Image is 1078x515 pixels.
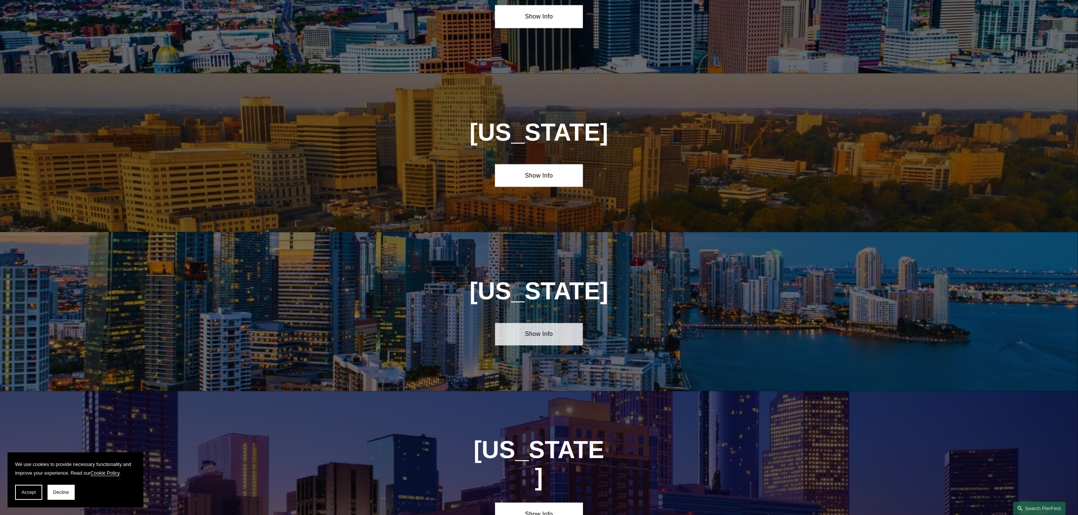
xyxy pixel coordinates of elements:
p: We use cookies to provide necessary functionality and improve your experience. Read our . [15,460,136,477]
a: Show Info [495,323,583,346]
a: Show Info [495,164,583,187]
span: Accept [22,490,36,495]
a: Show Info [495,5,583,28]
section: Cookie banner [8,452,143,507]
h1: [US_STATE] [473,437,605,492]
h1: [US_STATE] [429,119,649,146]
button: Decline [48,485,75,500]
button: Accept [15,485,42,500]
h1: [US_STATE] [451,278,627,305]
span: Decline [53,490,69,495]
a: Search this site [1013,502,1066,515]
a: Cookie Policy [91,470,120,476]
